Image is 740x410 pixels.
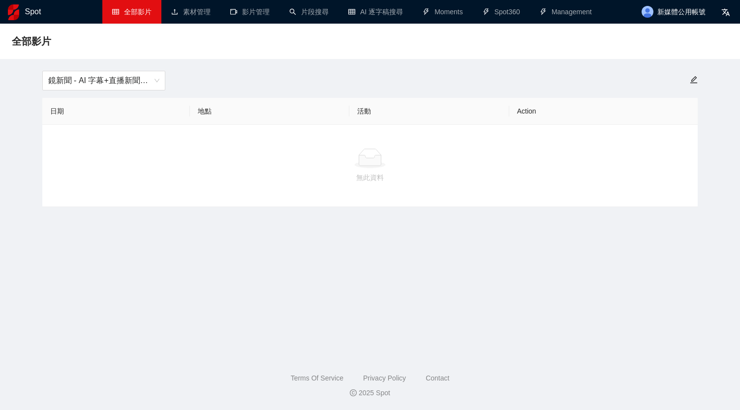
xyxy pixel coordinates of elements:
span: table [112,8,119,15]
a: tableAI 逐字稿搜尋 [348,8,403,16]
a: video-camera影片管理 [230,8,270,16]
a: search片段搜尋 [289,8,329,16]
span: 鏡新聞 - AI 字幕+直播新聞（2025-2027） [48,71,159,90]
span: 全部影片 [12,33,51,49]
a: Terms Of Service [291,374,343,382]
th: 活動 [349,98,509,125]
div: 2025 Spot [8,387,732,398]
a: thunderboltSpot360 [483,8,520,16]
div: 無此資料 [50,172,690,183]
span: edit [690,76,698,84]
img: logo [8,4,19,20]
a: thunderboltManagement [540,8,592,16]
th: 地點 [190,98,350,125]
th: 日期 [42,98,190,125]
span: 全部影片 [124,8,152,16]
a: upload素材管理 [171,8,211,16]
img: avatar [642,6,653,18]
a: Privacy Policy [363,374,406,382]
th: Action [509,98,698,125]
a: thunderboltMoments [423,8,463,16]
span: copyright [350,389,357,396]
a: Contact [426,374,449,382]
